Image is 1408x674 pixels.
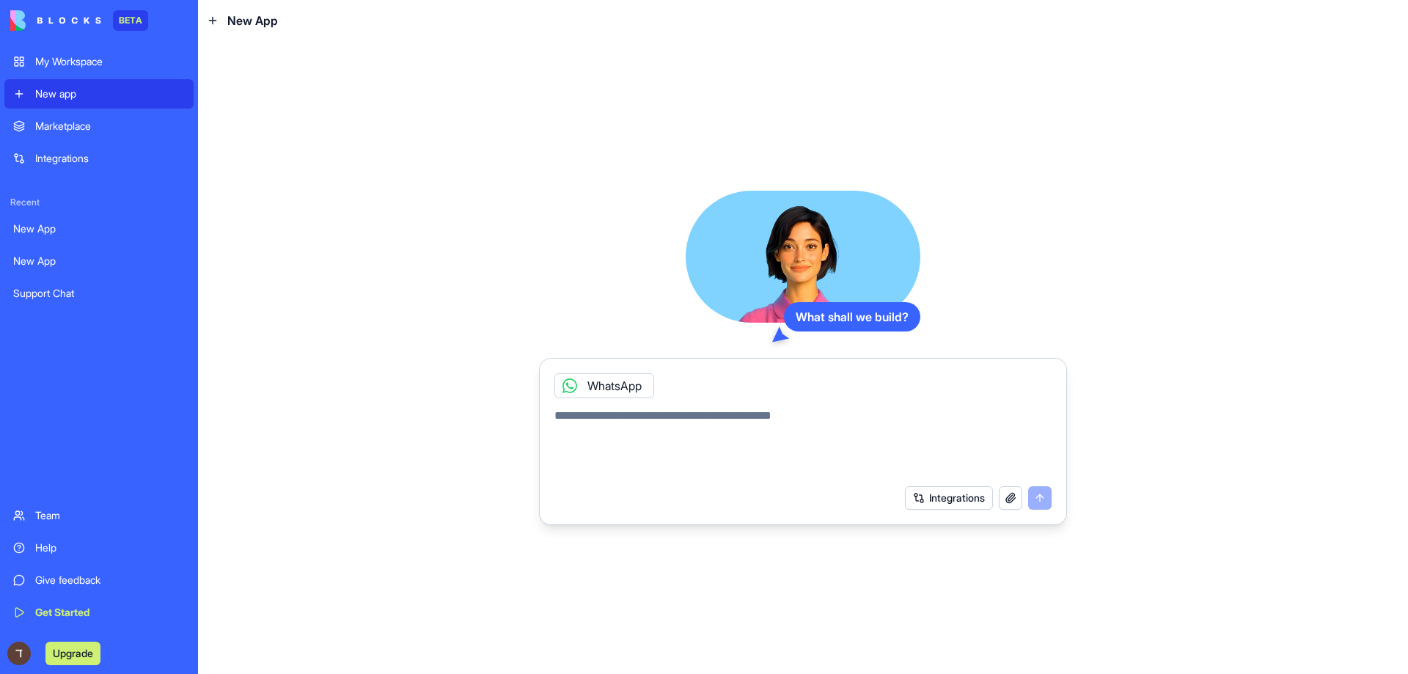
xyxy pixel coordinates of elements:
[4,144,194,173] a: Integrations
[35,605,185,620] div: Get Started
[10,10,148,31] a: BETA
[227,12,278,29] span: New App
[4,565,194,595] a: Give feedback
[4,197,194,208] span: Recent
[13,254,185,268] div: New App
[554,373,654,398] div: WhatsApp
[4,79,194,109] a: New app
[4,214,194,243] a: New App
[4,598,194,627] a: Get Started
[4,246,194,276] a: New App
[35,119,185,133] div: Marketplace
[35,54,185,69] div: My Workspace
[7,642,31,665] img: ACg8ocK6-HCFhYZYZXS4j9vxc9fvCo-snIC4PGomg_KXjjGNFaHNxw=s96-c
[905,486,993,510] button: Integrations
[35,573,185,587] div: Give feedback
[784,302,920,331] div: What shall we build?
[4,47,194,76] a: My Workspace
[35,508,185,523] div: Team
[13,286,185,301] div: Support Chat
[35,87,185,101] div: New app
[10,10,101,31] img: logo
[45,642,100,665] button: Upgrade
[45,645,100,660] a: Upgrade
[113,10,148,31] div: BETA
[35,541,185,555] div: Help
[4,279,194,308] a: Support Chat
[4,533,194,563] a: Help
[35,151,185,166] div: Integrations
[4,501,194,530] a: Team
[13,221,185,236] div: New App
[4,111,194,141] a: Marketplace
